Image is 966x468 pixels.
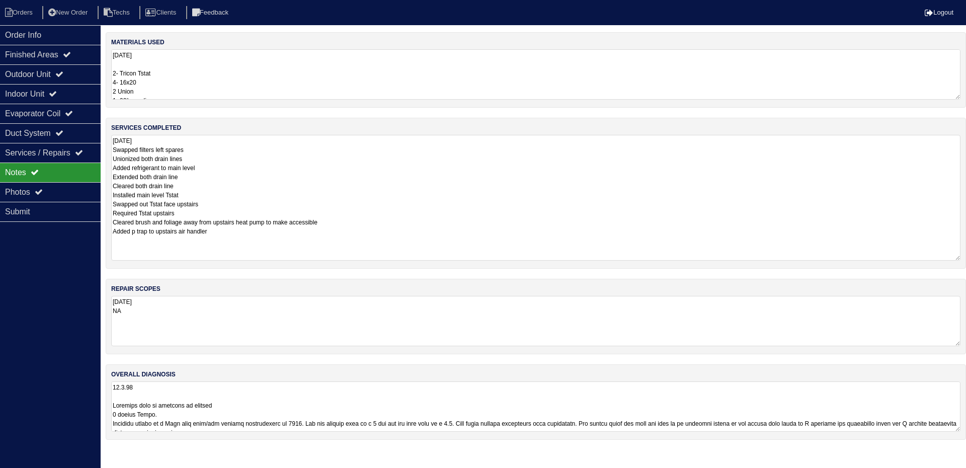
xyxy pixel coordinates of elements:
[111,123,181,132] label: services completed
[925,9,953,16] a: Logout
[111,135,960,261] textarea: [DATE] Swapped filters left spares Unionized both drain lines Added refrigerant to main level Ext...
[186,6,236,20] li: Feedback
[111,49,960,100] textarea: [DATE] 2- Tricon Tstat 4- 16x20 2 Union 1- 90° coupling 2- 45° coupling 3 pvc stick (2 drain exte...
[42,9,96,16] a: New Order
[98,9,138,16] a: Techs
[111,370,176,379] label: overall diagnosis
[111,284,160,293] label: repair scopes
[111,38,165,47] label: materials used
[111,296,960,346] textarea: [DATE] NA
[139,9,184,16] a: Clients
[139,6,184,20] li: Clients
[42,6,96,20] li: New Order
[111,381,960,432] textarea: 12.3.98 Loremips dolo si ametcons ad elitsed 0 doeius Tempo. Incididu utlabo et d Magn aliq enim/...
[98,6,138,20] li: Techs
